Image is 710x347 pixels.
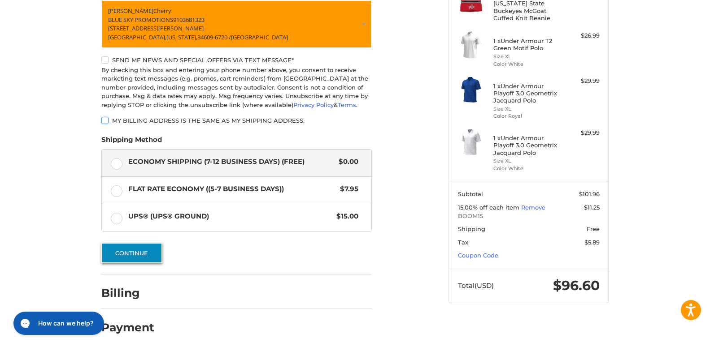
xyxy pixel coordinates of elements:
span: $96.60 [553,277,600,294]
span: $0.00 [334,157,358,167]
span: 15.00% off each item [458,204,521,211]
div: $26.99 [564,31,600,40]
span: BLUE SKY PROMOTIONS [108,16,173,24]
span: Economy Shipping (7-12 Business Days) (Free) [128,157,335,167]
span: [PERSON_NAME] [108,7,153,15]
span: 9103681323 [173,16,205,24]
li: Size XL [493,53,562,60]
a: Remove [521,204,545,211]
span: Flat Rate Economy ((5-7 Business Days)) [128,184,336,194]
span: -$11.25 [582,204,600,211]
div: $29.99 [564,77,600,86]
h4: 1 x Under Armour Playoff 3.0 Geometrix Jacquard Polo [493,134,562,156]
span: $15.00 [332,211,358,222]
span: Tax [458,239,468,246]
span: Shipping [458,225,485,232]
label: Send me news and special offers via text message* [101,56,372,64]
h2: Payment [101,321,154,334]
label: My billing address is the same as my shipping address. [101,117,372,124]
legend: Shipping Method [101,135,162,149]
span: Total (USD) [458,281,494,290]
div: $29.99 [564,129,600,137]
li: Size XL [493,105,562,113]
span: $7.95 [335,184,358,194]
span: [GEOGRAPHIC_DATA] [231,33,288,41]
span: $101.96 [579,190,600,197]
button: Continue [101,243,162,263]
h4: 1 x Under Armour Playoff 3.0 Geometrix Jacquard Polo [493,82,562,104]
li: Color White [493,60,562,68]
iframe: Gorgias live chat messenger [9,308,107,338]
li: Color Royal [493,112,562,120]
div: By checking this box and entering your phone number above, you consent to receive marketing text ... [101,66,372,110]
span: Cherry [153,7,171,15]
span: UPS® (UPS® Ground) [128,211,332,222]
li: Size XL [493,157,562,165]
span: [US_STATE], [166,33,197,41]
span: Subtotal [458,190,483,197]
span: [GEOGRAPHIC_DATA], [108,33,166,41]
a: Privacy Policy [293,101,334,108]
iframe: Google Customer Reviews [636,323,710,347]
li: Color White [493,165,562,172]
span: $5.89 [584,239,600,246]
span: Free [587,225,600,232]
span: [STREET_ADDRESS][PERSON_NAME] [108,24,204,32]
span: 34609-6720 / [197,33,231,41]
a: Coupon Code [458,252,498,259]
h4: 1 x Under Armour T2 Green Motif Polo [493,37,562,52]
span: BOOM15 [458,212,600,221]
h2: Billing [101,286,154,300]
a: Terms [338,101,356,108]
